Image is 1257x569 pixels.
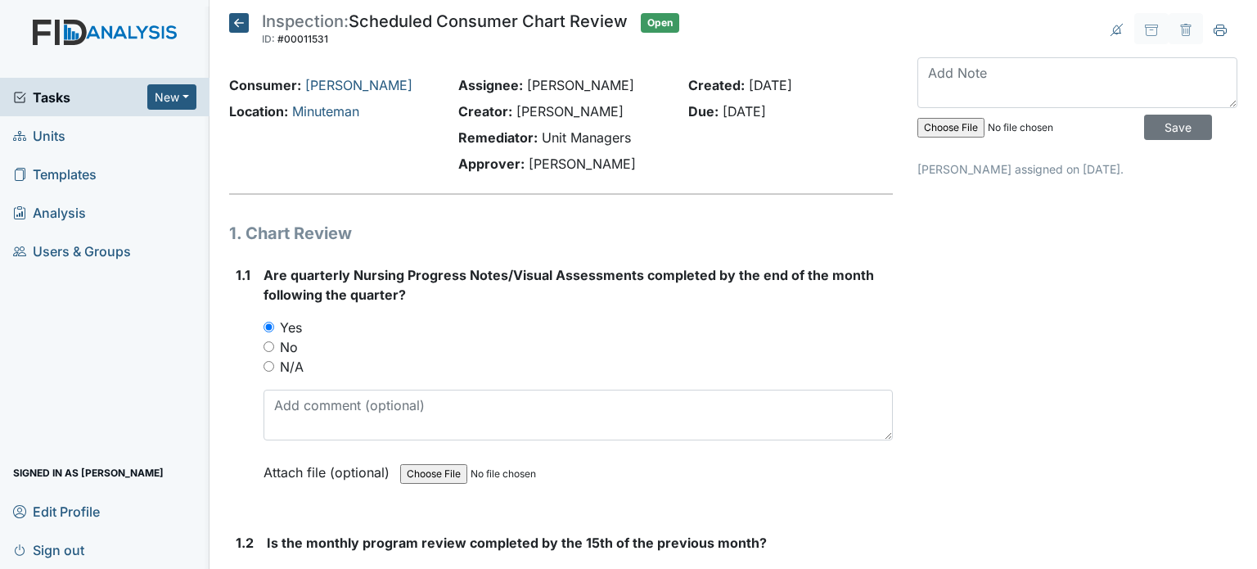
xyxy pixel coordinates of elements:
[542,129,631,146] span: Unit Managers
[277,33,328,45] span: #00011531
[264,454,396,482] label: Attach file (optional)
[641,13,679,33] span: Open
[917,160,1237,178] p: [PERSON_NAME] assigned on [DATE].
[236,533,254,553] label: 1.2
[280,337,298,357] label: No
[229,103,288,120] strong: Location:
[264,322,274,332] input: Yes
[262,33,275,45] span: ID:
[1144,115,1212,140] input: Save
[13,460,164,485] span: Signed in as [PERSON_NAME]
[292,103,359,120] a: Minuteman
[264,267,874,303] span: Are quarterly Nursing Progress Notes/Visual Assessments completed by the end of the month followi...
[458,156,525,172] strong: Approver:
[13,537,84,562] span: Sign out
[458,103,512,120] strong: Creator:
[305,77,412,93] a: [PERSON_NAME]
[262,11,349,31] span: Inspection:
[229,77,301,93] strong: Consumer:
[262,13,628,49] div: Scheduled Consumer Chart Review
[13,200,86,225] span: Analysis
[13,499,100,524] span: Edit Profile
[516,103,624,120] span: [PERSON_NAME]
[688,103,719,120] strong: Due:
[688,77,745,93] strong: Created:
[229,221,893,246] h1: 1. Chart Review
[264,341,274,352] input: No
[458,129,538,146] strong: Remediator:
[236,265,250,285] label: 1.1
[529,156,636,172] span: [PERSON_NAME]
[267,535,767,551] span: Is the monthly program review completed by the 15th of the previous month?
[13,88,147,107] a: Tasks
[147,84,196,110] button: New
[13,123,65,148] span: Units
[723,103,766,120] span: [DATE]
[264,361,274,372] input: N/A
[527,77,634,93] span: [PERSON_NAME]
[458,77,523,93] strong: Assignee:
[280,357,304,377] label: N/A
[13,238,131,264] span: Users & Groups
[749,77,792,93] span: [DATE]
[13,161,97,187] span: Templates
[280,318,302,337] label: Yes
